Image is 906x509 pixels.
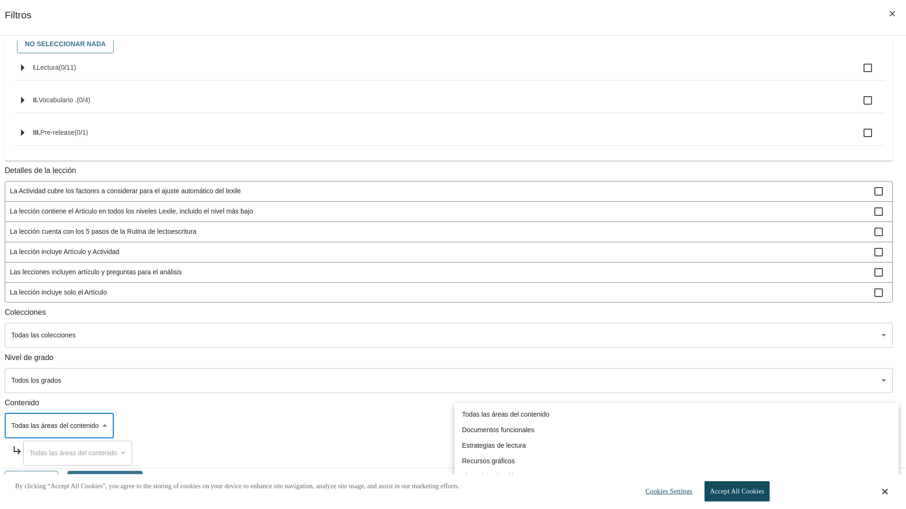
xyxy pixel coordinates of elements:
li: Recursos gráficos [454,453,898,469]
ul: Seleccione el Contenido [454,403,898,504]
li: Estrategias de lectura [454,438,898,453]
li: Documentos funcionales [454,422,898,438]
button: Close [882,487,888,496]
li: Todas las áreas del contenido [454,407,898,422]
button: Accept All Cookies [705,481,769,501]
li: Tipos de redacción [454,469,898,484]
button: Cookies Settings [637,482,696,501]
p: By clicking “Accept All Cookies”, you agree to the storing of cookies on your device to enhance s... [15,482,460,491]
